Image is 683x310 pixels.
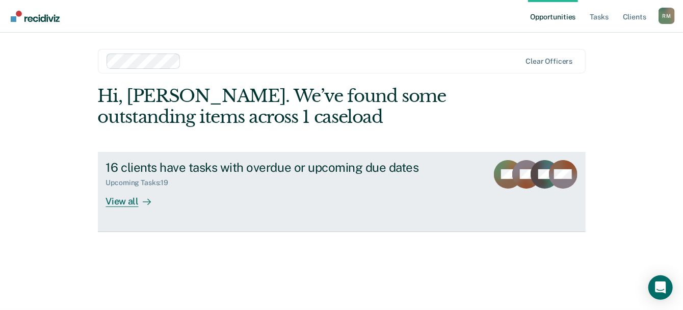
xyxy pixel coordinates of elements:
div: Open Intercom Messenger [648,275,673,300]
a: 16 clients have tasks with overdue or upcoming due datesUpcoming Tasks:19View all [98,152,586,232]
div: 16 clients have tasks with overdue or upcoming due dates [106,160,464,175]
div: Clear officers [526,57,572,66]
div: R M [659,8,675,24]
div: Upcoming Tasks : 19 [106,178,177,187]
div: View all [106,187,163,207]
div: Hi, [PERSON_NAME]. We’ve found some outstanding items across 1 caseload [98,86,488,127]
button: Profile dropdown button [659,8,675,24]
img: Recidiviz [11,11,60,22]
